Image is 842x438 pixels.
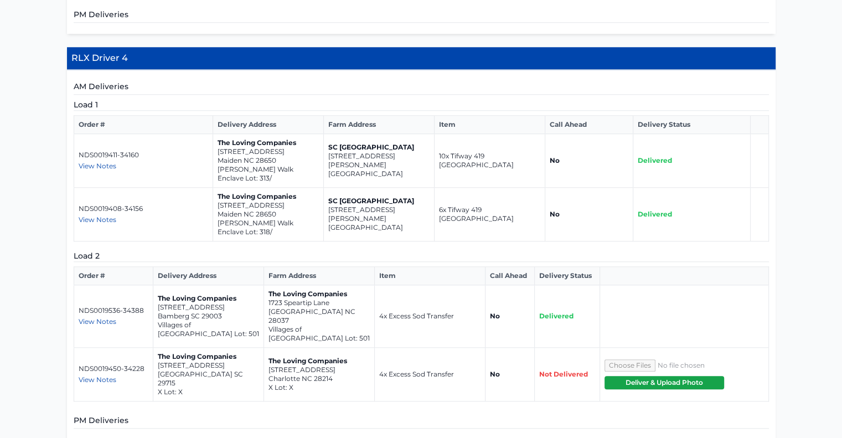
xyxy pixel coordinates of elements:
[633,116,751,134] th: Delivery Status
[490,370,500,378] strong: No
[268,357,370,365] p: The Loving Companies
[158,294,259,303] p: The Loving Companies
[218,138,319,147] p: The Loving Companies
[74,9,769,23] h5: PM Deliveries
[435,188,545,241] td: 6x Tifway 419 [GEOGRAPHIC_DATA]
[268,365,370,374] p: [STREET_ADDRESS]
[218,201,319,210] p: [STREET_ADDRESS]
[435,134,545,188] td: 10x Tifway 419 [GEOGRAPHIC_DATA]
[153,267,264,285] th: Delivery Address
[158,388,259,396] p: X Lot: X
[550,210,560,218] strong: No
[158,361,259,370] p: [STREET_ADDRESS]
[435,116,545,134] th: Item
[328,197,430,205] p: SC [GEOGRAPHIC_DATA]
[158,312,259,321] p: Bamberg SC 29003
[79,364,148,373] p: NDS0019450-34228
[264,267,374,285] th: Farm Address
[74,267,153,285] th: Order #
[268,325,370,343] p: Villages of [GEOGRAPHIC_DATA] Lot: 501
[79,215,116,224] span: View Notes
[374,285,485,348] td: 4x Excess Sod Transfer
[328,205,430,223] p: [STREET_ADDRESS][PERSON_NAME]
[79,151,209,159] p: NDS0019411-34160
[328,143,430,152] p: SC [GEOGRAPHIC_DATA]
[268,298,370,307] p: 1723 Speartip Lane
[218,147,319,156] p: [STREET_ADDRESS]
[218,210,319,219] p: Maiden NC 28650
[545,116,633,134] th: Call Ahead
[638,210,672,218] span: Delivered
[539,370,588,378] span: Not Delivered
[74,116,213,134] th: Order #
[158,321,259,338] p: Villages of [GEOGRAPHIC_DATA] Lot: 501
[74,250,769,262] h5: Load 2
[485,267,534,285] th: Call Ahead
[218,219,319,236] p: [PERSON_NAME] Walk Enclave Lot: 318/
[74,415,769,429] h5: PM Deliveries
[324,116,435,134] th: Farm Address
[79,306,148,315] p: NDS0019536-34388
[218,192,319,201] p: The Loving Companies
[328,152,430,169] p: [STREET_ADDRESS][PERSON_NAME]
[539,312,574,320] span: Delivered
[268,307,370,325] p: [GEOGRAPHIC_DATA] NC 28037
[374,348,485,401] td: 4x Excess Sod Transfer
[79,317,116,326] span: View Notes
[374,267,485,285] th: Item
[328,223,430,232] p: [GEOGRAPHIC_DATA]
[605,376,724,389] button: Deliver & Upload Photo
[218,165,319,183] p: [PERSON_NAME] Walk Enclave Lot: 313/
[158,370,259,388] p: [GEOGRAPHIC_DATA] SC 29715
[74,99,769,111] h5: Load 1
[328,169,430,178] p: [GEOGRAPHIC_DATA]
[79,204,209,213] p: NDS0019408-34156
[158,303,259,312] p: [STREET_ADDRESS]
[268,290,370,298] p: The Loving Companies
[67,47,776,70] h4: RLX Driver 4
[213,116,324,134] th: Delivery Address
[74,81,769,95] h5: AM Deliveries
[79,162,116,170] span: View Notes
[534,267,600,285] th: Delivery Status
[158,352,259,361] p: The Loving Companies
[218,156,319,165] p: Maiden NC 28650
[638,156,672,164] span: Delivered
[79,375,116,384] span: View Notes
[550,156,560,164] strong: No
[490,312,500,320] strong: No
[268,374,370,383] p: Charlotte NC 28214
[268,383,370,392] p: X Lot: X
